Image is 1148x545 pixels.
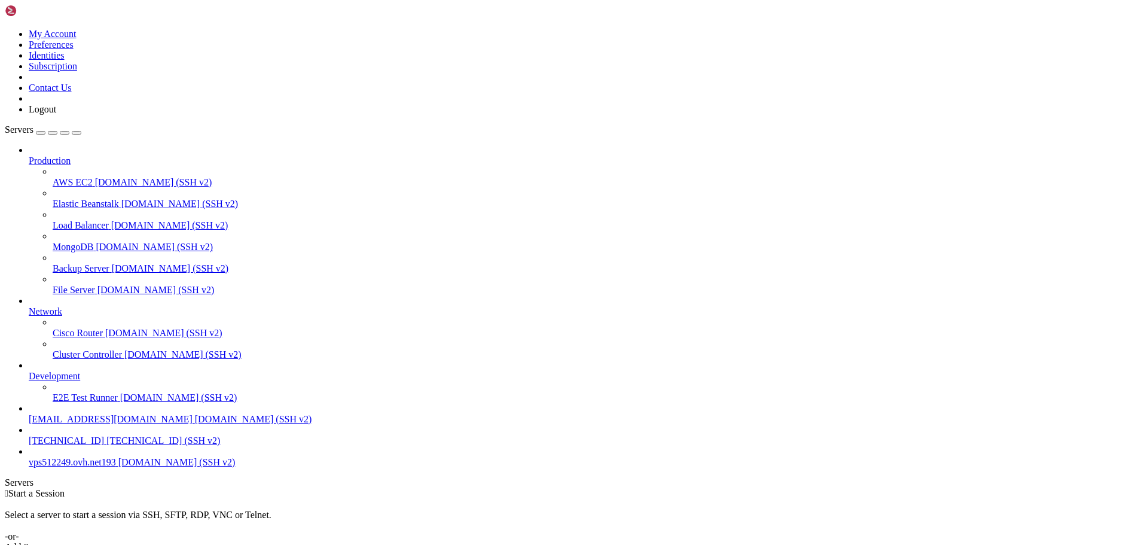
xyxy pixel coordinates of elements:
a: My Account [29,29,77,39]
a: File Server [DOMAIN_NAME] (SSH v2) [53,285,1143,296]
li: [TECHNICAL_ID] [TECHNICAL_ID] (SSH v2) [29,425,1143,446]
span: Cisco Router [53,328,103,338]
span: File Server [53,285,95,295]
a: Elastic Beanstalk [DOMAIN_NAME] (SSH v2) [53,199,1143,209]
a: Preferences [29,39,74,50]
a: Cluster Controller [DOMAIN_NAME] (SSH v2) [53,349,1143,360]
span: vps512249.ovh.net193 [29,457,116,467]
a: AWS EC2 [DOMAIN_NAME] (SSH v2) [53,177,1143,188]
span: Production [29,156,71,166]
span: [DOMAIN_NAME] (SSH v2) [124,349,242,360]
li: Cluster Controller [DOMAIN_NAME] (SSH v2) [53,339,1143,360]
span: [TECHNICAL_ID] [29,436,104,446]
a: Contact Us [29,83,72,93]
li: MongoDB [DOMAIN_NAME] (SSH v2) [53,231,1143,252]
a: MongoDB [DOMAIN_NAME] (SSH v2) [53,242,1143,252]
a: Identities [29,50,65,60]
span: [DOMAIN_NAME] (SSH v2) [111,220,228,230]
span: AWS EC2 [53,177,93,187]
span: Network [29,306,62,316]
li: Development [29,360,1143,403]
li: AWS EC2 [DOMAIN_NAME] (SSH v2) [53,166,1143,188]
li: File Server [DOMAIN_NAME] (SSH v2) [53,274,1143,296]
span:  [5,488,8,498]
a: Production [29,156,1143,166]
li: Cisco Router [DOMAIN_NAME] (SSH v2) [53,317,1143,339]
span: MongoDB [53,242,93,252]
a: Backup Server [DOMAIN_NAME] (SSH v2) [53,263,1143,274]
a: Logout [29,104,56,114]
a: [TECHNICAL_ID] [TECHNICAL_ID] (SSH v2) [29,436,1143,446]
a: Network [29,306,1143,317]
li: Network [29,296,1143,360]
img: Shellngn [5,5,74,17]
a: Cisco Router [DOMAIN_NAME] (SSH v2) [53,328,1143,339]
li: Elastic Beanstalk [DOMAIN_NAME] (SSH v2) [53,188,1143,209]
span: Elastic Beanstalk [53,199,119,209]
a: E2E Test Runner [DOMAIN_NAME] (SSH v2) [53,392,1143,403]
li: Load Balancer [DOMAIN_NAME] (SSH v2) [53,209,1143,231]
span: [DOMAIN_NAME] (SSH v2) [97,285,215,295]
div: Select a server to start a session via SSH, SFTP, RDP, VNC or Telnet. -or- [5,499,1143,542]
li: Backup Server [DOMAIN_NAME] (SSH v2) [53,252,1143,274]
a: Servers [5,124,81,135]
span: [DOMAIN_NAME] (SSH v2) [105,328,222,338]
span: Backup Server [53,263,109,273]
li: Production [29,145,1143,296]
span: [TECHNICAL_ID] (SSH v2) [106,436,220,446]
a: Load Balancer [DOMAIN_NAME] (SSH v2) [53,220,1143,231]
li: E2E Test Runner [DOMAIN_NAME] (SSH v2) [53,382,1143,403]
span: [DOMAIN_NAME] (SSH v2) [195,414,312,424]
a: [EMAIL_ADDRESS][DOMAIN_NAME] [DOMAIN_NAME] (SSH v2) [29,414,1143,425]
span: E2E Test Runner [53,392,118,403]
li: vps512249.ovh.net193 [DOMAIN_NAME] (SSH v2) [29,446,1143,468]
span: [DOMAIN_NAME] (SSH v2) [121,199,239,209]
span: [DOMAIN_NAME] (SSH v2) [118,457,236,467]
span: [DOMAIN_NAME] (SSH v2) [95,177,212,187]
span: [DOMAIN_NAME] (SSH v2) [112,263,229,273]
span: Development [29,371,80,381]
span: [DOMAIN_NAME] (SSH v2) [120,392,237,403]
span: [EMAIL_ADDRESS][DOMAIN_NAME] [29,414,193,424]
a: Subscription [29,61,77,71]
span: Load Balancer [53,220,109,230]
span: [DOMAIN_NAME] (SSH v2) [96,242,213,252]
div: Servers [5,477,1143,488]
a: Development [29,371,1143,382]
span: Servers [5,124,33,135]
span: Start a Session [8,488,65,498]
li: [EMAIL_ADDRESS][DOMAIN_NAME] [DOMAIN_NAME] (SSH v2) [29,403,1143,425]
span: Cluster Controller [53,349,122,360]
a: vps512249.ovh.net193 [DOMAIN_NAME] (SSH v2) [29,457,1143,468]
